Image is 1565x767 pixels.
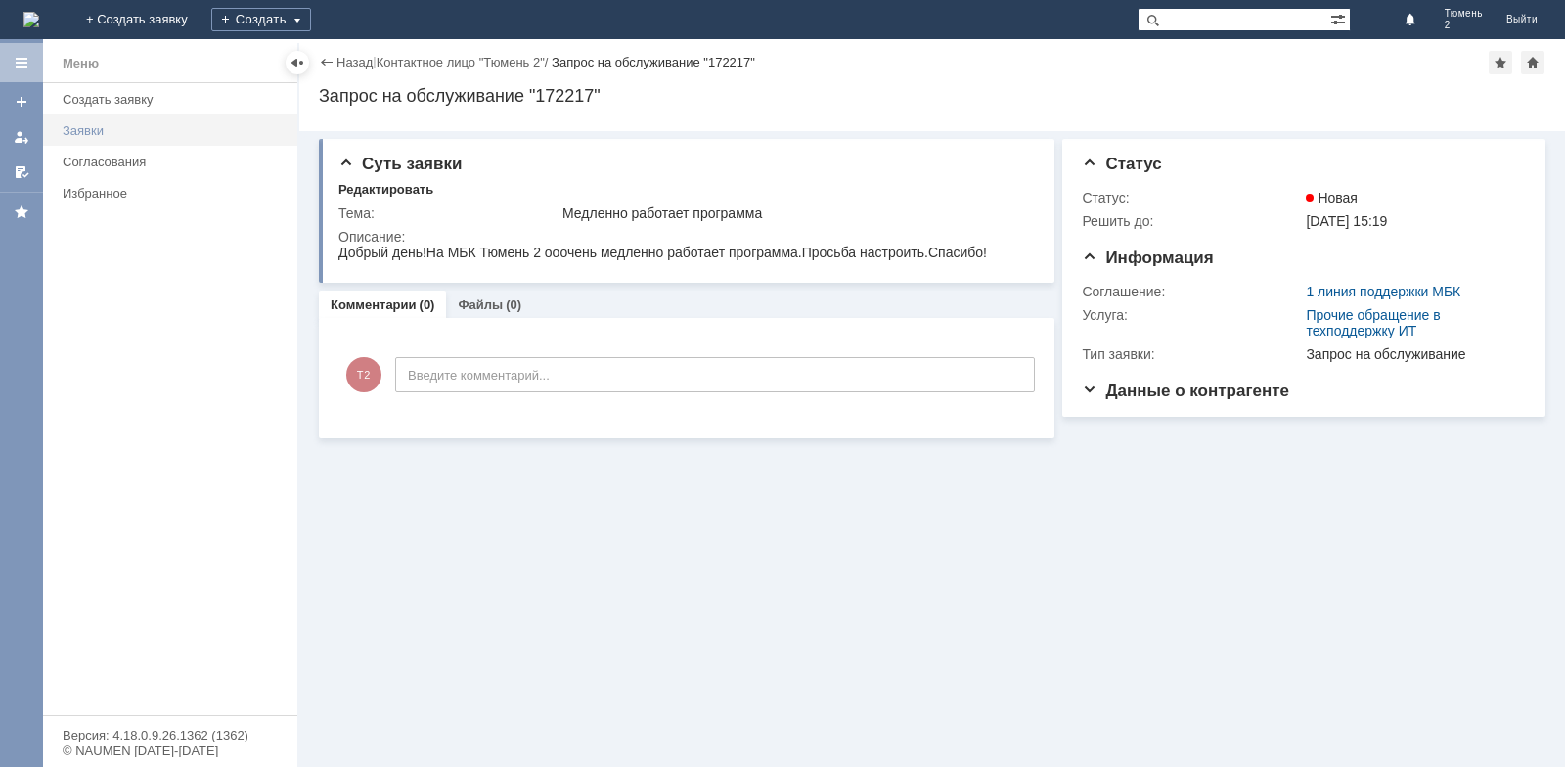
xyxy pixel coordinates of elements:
[55,115,293,146] a: Заявки
[420,297,435,312] div: (0)
[338,182,433,198] div: Редактировать
[63,729,278,742] div: Версия: 4.18.0.9.26.1362 (1362)
[506,297,521,312] div: (0)
[23,12,39,27] a: Перейти на домашнюю страницу
[1082,307,1302,323] div: Услуга:
[1082,190,1302,205] div: Статус:
[377,55,552,69] div: /
[458,297,503,312] a: Файлы
[346,357,381,392] span: Т2
[6,121,37,153] a: Мои заявки
[1082,213,1302,229] div: Решить до:
[552,55,755,69] div: Запрос на обслуживание "172217"
[286,51,309,74] div: Скрыть меню
[1306,190,1358,205] span: Новая
[1082,382,1289,400] span: Данные о контрагенте
[63,186,264,201] div: Избранное
[377,55,545,69] a: Контактное лицо "Тюмень 2"
[23,12,39,27] img: logo
[1306,346,1517,362] div: Запрос на обслуживание
[1082,155,1161,173] span: Статус
[6,157,37,188] a: Мои согласования
[373,54,376,68] div: |
[1306,284,1460,299] a: 1 линия поддержки МБК
[55,84,293,114] a: Создать заявку
[1521,51,1544,74] div: Сделать домашней страницей
[331,297,417,312] a: Комментарии
[336,55,373,69] a: Назад
[211,8,311,31] div: Создать
[562,205,1028,221] div: Медленно работает программа
[1445,20,1483,31] span: 2
[63,155,286,169] div: Согласования
[1082,346,1302,362] div: Тип заявки:
[63,52,99,75] div: Меню
[63,92,286,107] div: Создать заявку
[338,205,559,221] div: Тема:
[338,229,1032,245] div: Описание:
[1489,51,1512,74] div: Добавить в избранное
[63,123,286,138] div: Заявки
[1445,8,1483,20] span: Тюмень
[6,86,37,117] a: Создать заявку
[63,744,278,757] div: © NAUMEN [DATE]-[DATE]
[319,86,1545,106] div: Запрос на обслуживание "172217"
[1082,284,1302,299] div: Соглашение:
[1330,9,1350,27] span: Расширенный поиск
[1082,248,1213,267] span: Информация
[338,155,462,173] span: Суть заявки
[1306,213,1387,229] span: [DATE] 15:19
[1306,307,1440,338] a: Прочие обращение в техподдержку ИТ
[55,147,293,177] a: Согласования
